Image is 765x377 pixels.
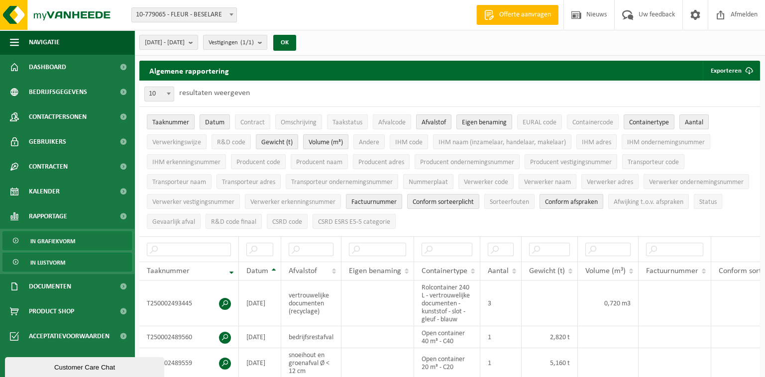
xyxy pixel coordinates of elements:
[353,134,385,149] button: AndereAndere: Activate to sort
[490,198,529,206] span: Sorteerfouten
[646,267,698,275] span: Factuurnummer
[422,267,467,275] span: Containertype
[456,114,512,129] button: Eigen benamingEigen benaming: Activate to sort
[250,198,335,206] span: Verwerker erkenningsnummer
[497,10,553,20] span: Offerte aanvragen
[629,119,669,126] span: Containertype
[351,198,397,206] span: Factuurnummer
[327,114,368,129] button: TaakstatusTaakstatus: Activate to sort
[649,179,744,186] span: Verwerker ondernemingsnummer
[422,119,446,126] span: Afvalstof
[217,174,281,189] button: Transporteur adresTransporteur adres: Activate to sort
[628,159,679,166] span: Transporteur code
[576,134,617,149] button: IHM adresIHM adres: Activate to sort
[281,281,341,326] td: vertrouwelijke documenten (recyclage)
[203,35,267,50] button: Vestigingen(1/1)
[420,159,514,166] span: Producent ondernemingsnummer
[378,119,406,126] span: Afvalcode
[240,119,265,126] span: Contract
[433,134,571,149] button: IHM naam (inzamelaar, handelaar, makelaar)IHM naam (inzamelaar, handelaar, makelaar): Activate to...
[281,326,341,348] td: bedrijfsrestafval
[303,134,348,149] button: Volume (m³)Volume (m³): Activate to sort
[235,114,270,129] button: ContractContract: Activate to sort
[273,35,296,51] button: OK
[147,134,207,149] button: VerwerkingswijzeVerwerkingswijze: Activate to sort
[147,194,240,209] button: Verwerker vestigingsnummerVerwerker vestigingsnummer: Activate to sort
[622,134,710,149] button: IHM ondernemingsnummerIHM ondernemingsnummer: Activate to sort
[522,326,578,348] td: 2,820 t
[209,35,254,50] span: Vestigingen
[205,119,224,126] span: Datum
[572,119,613,126] span: Containercode
[703,61,759,81] button: Exporteren
[152,159,220,166] span: IHM erkenningsnummer
[147,174,212,189] button: Transporteur naamTransporteur naam: Activate to sort
[545,198,598,206] span: Conform afspraken
[349,267,401,275] span: Eigen benaming
[480,326,522,348] td: 1
[627,139,705,146] span: IHM ondernemingsnummer
[524,179,571,186] span: Verwerker naam
[309,139,343,146] span: Volume (m³)
[5,355,166,377] iframe: chat widget
[236,159,280,166] span: Producent code
[152,198,234,206] span: Verwerker vestigingsnummer
[29,104,87,129] span: Contactpersonen
[147,114,195,129] button: TaaknummerTaaknummer: Activate to remove sorting
[694,194,722,209] button: StatusStatus: Activate to sort
[281,119,317,126] span: Omschrijving
[476,5,558,25] a: Offerte aanvragen
[147,154,226,169] button: IHM erkenningsnummerIHM erkenningsnummer: Activate to sort
[152,179,206,186] span: Transporteur naam
[29,204,67,229] span: Rapportage
[488,267,509,275] span: Aantal
[139,281,239,326] td: T250002493445
[139,35,198,50] button: [DATE] - [DATE]
[530,159,612,166] span: Producent vestigingsnummer
[359,139,379,146] span: Andere
[529,267,565,275] span: Gewicht (t)
[211,218,256,226] span: R&D code finaal
[585,267,626,275] span: Volume (m³)
[415,154,520,169] button: Producent ondernemingsnummerProducent ondernemingsnummer: Activate to sort
[245,194,341,209] button: Verwerker erkenningsnummerVerwerker erkenningsnummer: Activate to sort
[144,87,174,101] span: 10
[2,253,132,272] a: In lijstvorm
[289,267,317,275] span: Afvalstof
[644,174,749,189] button: Verwerker ondernemingsnummerVerwerker ondernemingsnummer: Activate to sort
[29,324,109,349] span: Acceptatievoorwaarden
[484,194,535,209] button: SorteerfoutenSorteerfouten: Activate to sort
[206,214,262,229] button: R&D code finaalR&amp;D code finaal: Activate to sort
[358,159,404,166] span: Producent adres
[147,267,190,275] span: Taaknummer
[414,326,480,348] td: Open container 40 m³ - C40
[614,198,683,206] span: Afwijking t.o.v. afspraken
[581,174,639,189] button: Verwerker adresVerwerker adres: Activate to sort
[29,274,71,299] span: Documenten
[395,139,423,146] span: IHM code
[147,214,201,229] button: Gevaarlijk afval : Activate to sort
[517,114,562,129] button: EURAL codeEURAL code: Activate to sort
[222,179,275,186] span: Transporteur adres
[624,114,674,129] button: ContainertypeContainertype: Activate to sort
[458,174,514,189] button: Verwerker codeVerwerker code: Activate to sort
[286,174,398,189] button: Transporteur ondernemingsnummerTransporteur ondernemingsnummer : Activate to sort
[567,114,619,129] button: ContainercodeContainercode: Activate to sort
[414,281,480,326] td: Rolcontainer 240 L - vertrouwelijke documenten - kunststof - slot - gleuf - blauw
[540,194,603,209] button: Conform afspraken : Activate to sort
[587,179,633,186] span: Verwerker adres
[29,55,66,80] span: Dashboard
[578,281,639,326] td: 0,720 m3
[145,35,185,50] span: [DATE] - [DATE]
[131,7,237,22] span: 10-779065 - FLEUR - BESELARE
[332,119,362,126] span: Taakstatus
[239,281,281,326] td: [DATE]
[261,139,293,146] span: Gewicht (t)
[152,218,195,226] span: Gevaarlijk afval
[346,194,402,209] button: FactuurnummerFactuurnummer: Activate to sort
[480,281,522,326] td: 3
[212,134,251,149] button: R&D codeR&amp;D code: Activate to sort
[373,114,411,129] button: AfvalcodeAfvalcode: Activate to sort
[464,179,508,186] span: Verwerker code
